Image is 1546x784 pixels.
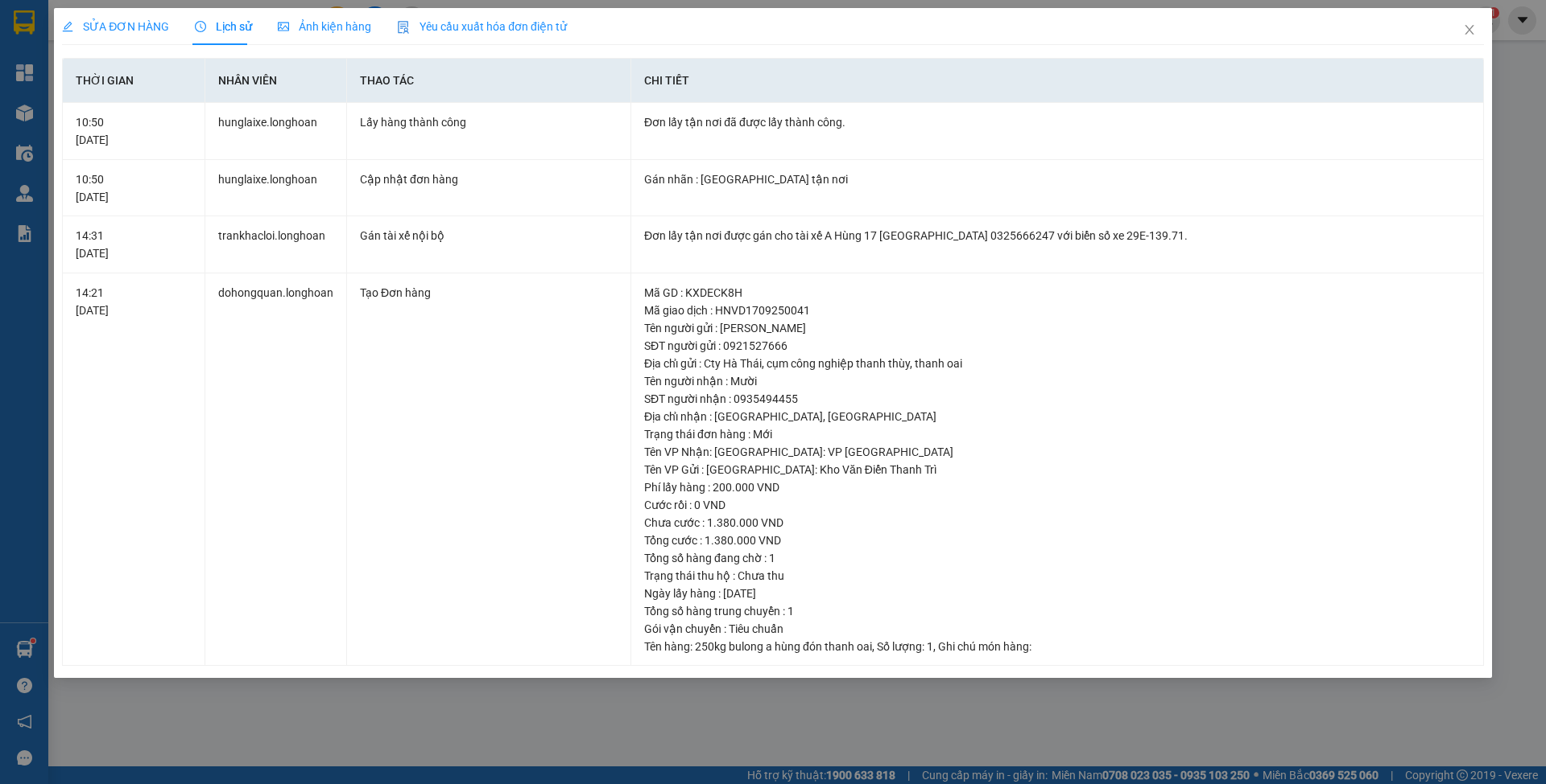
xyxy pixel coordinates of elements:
div: Tổng số hàng đang chờ : 1 [644,549,1470,567]
div: SĐT người nhận : 0935494455 [644,390,1470,408]
div: Tên người gửi : [PERSON_NAME] [644,319,1470,337]
div: Gán tài xế nội bộ [360,227,618,244]
div: SĐT người gửi : 0921527666 [644,337,1470,355]
div: Gói vận chuyển : Tiêu chuẩn [644,620,1470,638]
div: Ngày lấy hàng : [DATE] [644,585,1470,602]
div: Đơn lấy tận nơi được gán cho tài xế A Hùng 17 [GEOGRAPHIC_DATA] 0325666247 với biển số xe 29E-139... [644,227,1470,244]
span: picture [278,21,289,32]
span: 1 [927,640,933,653]
div: 10:50 [DATE] [76,170,191,206]
span: clock-circle [195,21,206,32]
td: dohongquan.longhoan [205,273,347,667]
div: Tên VP Nhận: [GEOGRAPHIC_DATA]: VP [GEOGRAPHIC_DATA] [644,443,1470,461]
td: hunglaixe.longhoan [205,160,347,217]
span: 250kg bulong a hùng đón thanh oai [695,640,872,653]
div: 14:31 [DATE] [76,227,191,262]
div: Trạng thái thu hộ : Chưa thu [644,567,1470,585]
th: Thao tác [347,59,631,103]
div: Tạo Đơn hàng [360,284,618,302]
div: Đơn lấy tận nơi đã được lấy thành công. [644,113,1470,131]
th: Thời gian [63,59,205,103]
div: Cập nhật đơn hàng [360,170,618,188]
img: icon [397,21,410,34]
div: Gán nhãn : [GEOGRAPHIC_DATA] tận nơi [644,170,1470,188]
div: Tên VP Gửi : [GEOGRAPHIC_DATA]: Kho Văn Điển Thanh Trì [644,461,1470,478]
div: Địa chỉ gửi : Cty Hà Thái, cụm công nghiệp thanh thùy, thanh oai [644,355,1470,372]
div: Trạng thái đơn hàng : Mới [644,425,1470,443]
div: Tổng số hàng trung chuyển : 1 [644,602,1470,620]
div: Tên người nhận : Mười [644,372,1470,390]
th: Chi tiết [631,59,1484,103]
div: Phí lấy hàng : 200.000 VND [644,478,1470,496]
div: Mã GD : KXDECK8H [644,284,1470,302]
div: Mã giao dịch : HNVD1709250041 [644,302,1470,319]
div: 14:21 [DATE] [76,284,191,319]
th: Nhân viên [205,59,347,103]
td: trankhacloi.longhoan [205,216,347,273]
span: Lịch sử [195,20,252,33]
div: Địa chỉ nhận : [GEOGRAPHIC_DATA], [GEOGRAPHIC_DATA] [644,408,1470,425]
div: Tên hàng: , Số lượng: , Ghi chú món hàng: [644,638,1470,655]
span: edit [62,21,73,32]
button: Close [1447,8,1492,53]
div: Lấy hàng thành công [360,113,618,131]
td: hunglaixe.longhoan [205,103,347,160]
div: Chưa cước : 1.380.000 VND [644,514,1470,532]
span: close [1463,23,1476,36]
span: SỬA ĐƠN HÀNG [62,20,169,33]
span: Yêu cầu xuất hóa đơn điện tử [397,20,567,33]
div: Cước rồi : 0 VND [644,496,1470,514]
span: Ảnh kiện hàng [278,20,371,33]
div: 10:50 [DATE] [76,113,191,149]
div: Tổng cước : 1.380.000 VND [644,532,1470,549]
